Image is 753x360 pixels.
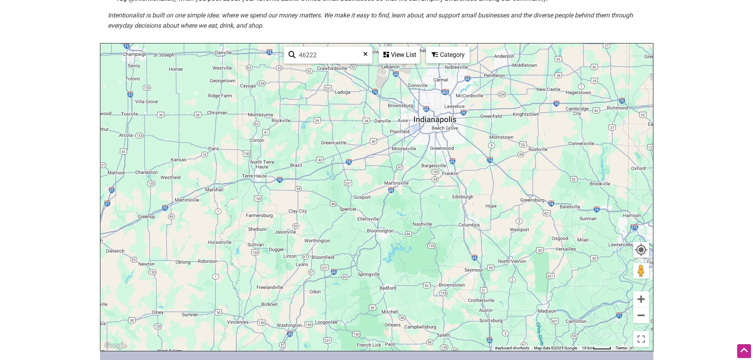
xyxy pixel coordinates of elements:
button: Zoom in [633,291,649,307]
div: Scroll Back to Top [737,344,751,358]
img: Google [102,341,128,351]
button: Your Location [633,242,649,258]
button: Keyboard shortcuts [495,345,529,351]
button: Drag Pegman onto the map to open Street View [633,263,649,279]
div: Type to search and filter [284,47,372,64]
input: Type to find and filter... [296,47,367,63]
div: View List [379,47,419,62]
span: Map data ©2025 Google [534,346,577,350]
a: Terms [616,346,627,350]
button: Zoom out [633,307,649,323]
div: See a list of the visible businesses [379,47,420,64]
div: Category [427,47,469,62]
button: Map Scale: 10 km per 42 pixels [579,345,613,351]
a: Open this area in Google Maps (opens a new window) [102,341,128,351]
button: Toggle fullscreen view [633,331,649,347]
span: 10 km [582,346,593,350]
em: Intentionalist is built on one simple idea: where we spend our money matters. We make it easy to ... [108,11,633,29]
div: Filter by category [426,47,470,63]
